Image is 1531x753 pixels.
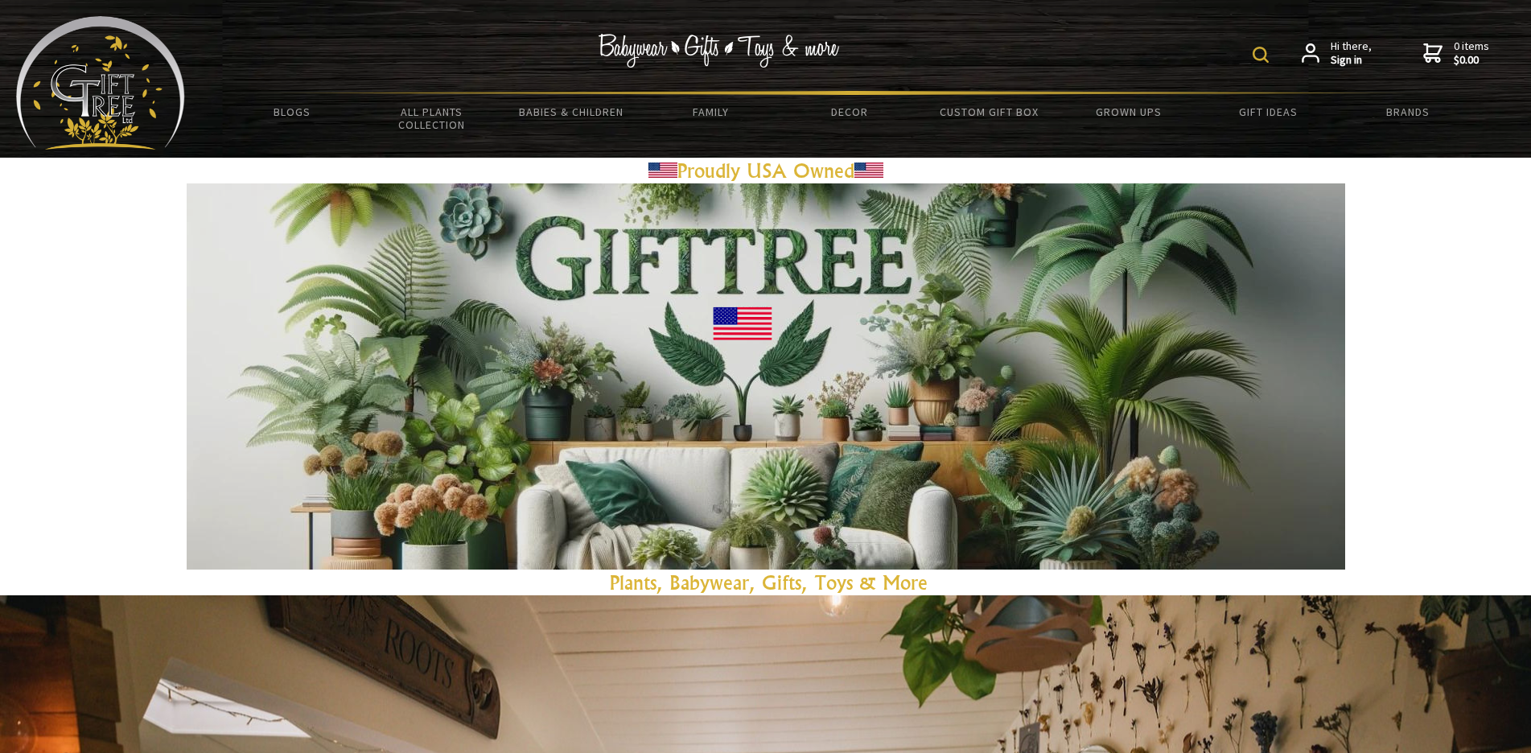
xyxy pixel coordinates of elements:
a: Gift Ideas [1199,95,1338,129]
a: Plants, Babywear, Gifts, Toys & Mor [610,570,918,595]
a: All Plants Collection [362,95,501,142]
strong: Sign in [1331,53,1372,68]
img: Babywear - Gifts - Toys & more [599,34,840,68]
a: 0 items$0.00 [1423,39,1489,68]
a: Grown Ups [1059,95,1198,129]
span: 0 items [1454,39,1489,68]
a: Decor [780,95,920,129]
a: Custom Gift Box [920,95,1059,129]
a: Family [640,95,780,129]
strong: $0.00 [1454,53,1489,68]
a: BLOGS [223,95,362,129]
span: Hi there, [1331,39,1372,68]
a: Proudly USA Owned [677,158,854,183]
a: Hi there,Sign in [1302,39,1372,68]
img: product search [1253,47,1269,63]
a: Brands [1338,95,1477,129]
img: Babyware - Gifts - Toys and more... [16,16,185,150]
a: Babies & Children [501,95,640,129]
